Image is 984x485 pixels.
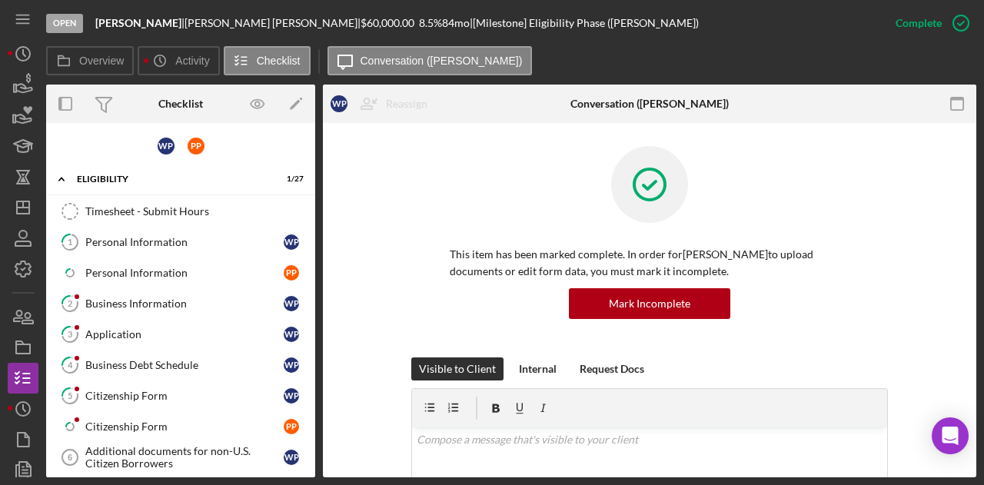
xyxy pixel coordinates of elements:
[327,46,533,75] button: Conversation ([PERSON_NAME])
[85,359,284,371] div: Business Debt Schedule
[411,357,504,380] button: Visible to Client
[569,288,730,319] button: Mark Incomplete
[95,17,184,29] div: |
[284,388,299,404] div: W P
[511,357,564,380] button: Internal
[54,288,307,319] a: 2Business InformationWP
[580,357,644,380] div: Request Docs
[284,234,299,250] div: W P
[284,296,299,311] div: W P
[896,8,942,38] div: Complete
[68,390,72,400] tspan: 5
[68,453,72,462] tspan: 6
[361,17,419,29] div: $60,000.00
[361,55,523,67] label: Conversation ([PERSON_NAME])
[419,357,496,380] div: Visible to Client
[331,95,347,112] div: W P
[68,329,72,339] tspan: 3
[880,8,976,38] button: Complete
[572,357,652,380] button: Request Docs
[54,319,307,350] a: 3ApplicationWP
[419,17,442,29] div: 8.5 %
[276,174,304,184] div: 1 / 27
[54,227,307,257] a: 1Personal InformationWP
[450,246,849,281] p: This item has been marked complete. In order for [PERSON_NAME] to upload documents or edit form d...
[54,196,307,227] a: Timesheet - Submit Hours
[284,419,299,434] div: P P
[609,288,690,319] div: Mark Incomplete
[54,411,307,442] a: Citizenship FormPP
[85,205,307,218] div: Timesheet - Submit Hours
[932,417,969,454] div: Open Intercom Messenger
[79,55,124,67] label: Overview
[46,46,134,75] button: Overview
[442,17,470,29] div: 84 mo
[257,55,301,67] label: Checklist
[284,357,299,373] div: W P
[519,357,557,380] div: Internal
[95,16,181,29] b: [PERSON_NAME]
[68,360,73,370] tspan: 4
[175,55,209,67] label: Activity
[54,442,307,473] a: 6Additional documents for non-U.S. Citizen BorrowersWP
[85,390,284,402] div: Citizenship Form
[85,445,284,470] div: Additional documents for non-U.S. Citizen Borrowers
[54,350,307,380] a: 4Business Debt ScheduleWP
[54,380,307,411] a: 5Citizenship FormWP
[138,46,219,75] button: Activity
[46,14,83,33] div: Open
[470,17,699,29] div: | [Milestone] Eligibility Phase ([PERSON_NAME])
[284,327,299,342] div: W P
[184,17,361,29] div: [PERSON_NAME] [PERSON_NAME] |
[224,46,311,75] button: Checklist
[54,257,307,288] a: Personal InformationPP
[68,298,72,308] tspan: 2
[85,297,284,310] div: Business Information
[85,420,284,433] div: Citizenship Form
[85,236,284,248] div: Personal Information
[85,267,284,279] div: Personal Information
[68,237,72,247] tspan: 1
[158,138,175,154] div: W P
[570,98,729,110] div: Conversation ([PERSON_NAME])
[386,88,427,119] div: Reassign
[158,98,203,110] div: Checklist
[188,138,204,154] div: P P
[284,450,299,465] div: W P
[323,88,443,119] button: WPReassign
[77,174,265,184] div: Eligibility
[85,328,284,340] div: Application
[284,265,299,281] div: P P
